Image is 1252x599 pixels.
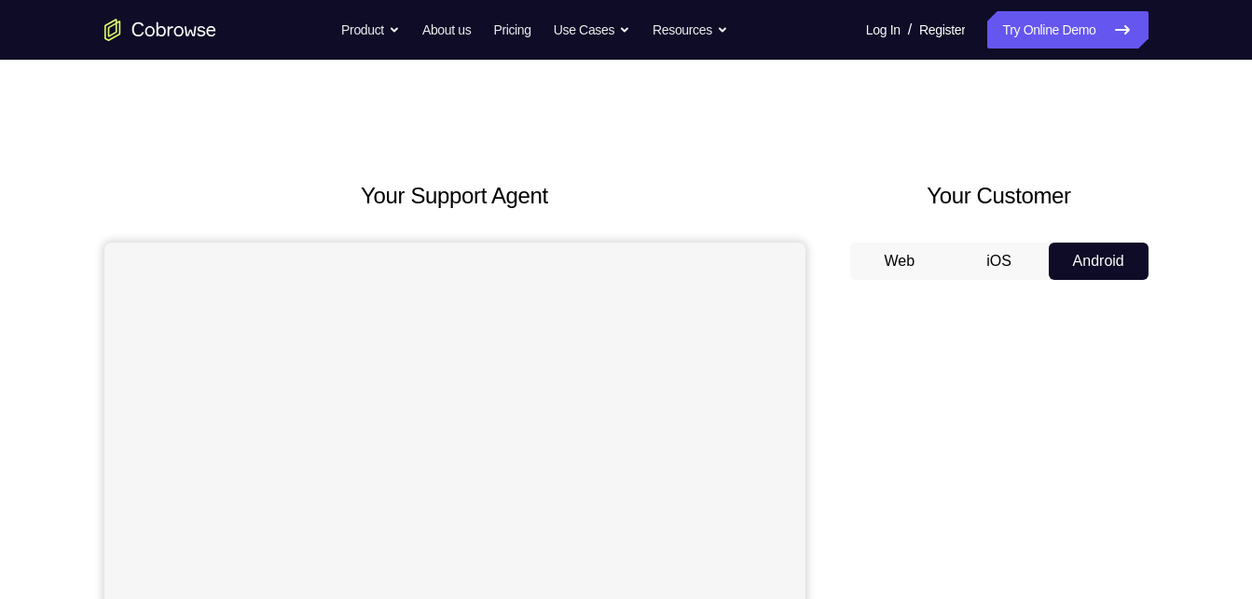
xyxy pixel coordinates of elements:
button: Use Cases [554,11,630,49]
button: iOS [949,243,1049,280]
a: Try Online Demo [987,11,1148,49]
h2: Your Support Agent [104,179,805,213]
button: Web [850,243,950,280]
a: Log In [866,11,901,49]
button: Product [341,11,400,49]
h2: Your Customer [850,179,1149,213]
a: Register [919,11,965,49]
span: / [908,19,912,41]
a: About us [422,11,471,49]
button: Resources [653,11,728,49]
a: Go to the home page [104,19,216,41]
button: Android [1049,243,1149,280]
a: Pricing [493,11,530,49]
